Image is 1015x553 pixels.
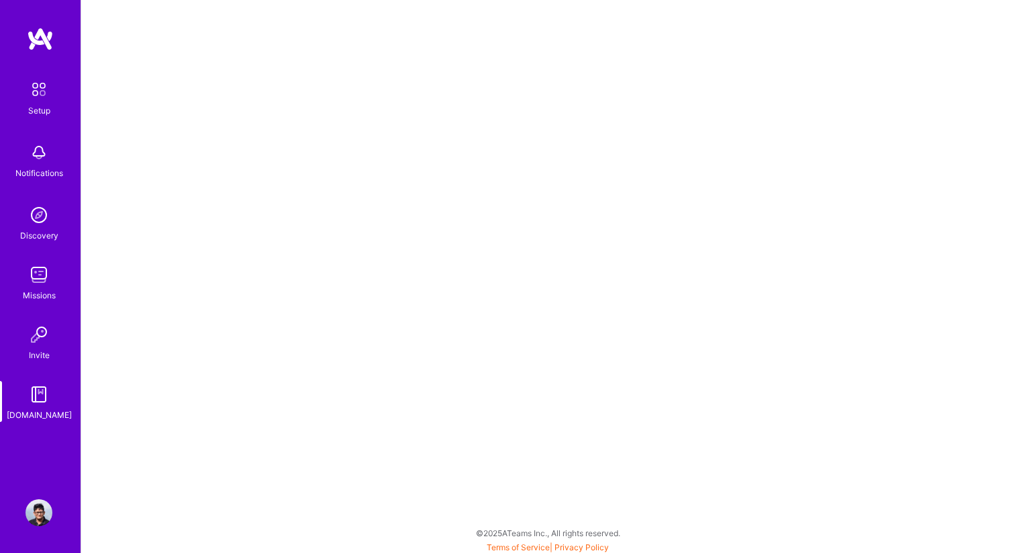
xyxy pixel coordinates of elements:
[487,542,609,552] span: |
[26,499,52,526] img: User Avatar
[26,202,52,228] img: discovery
[29,348,50,362] div: Invite
[15,166,63,180] div: Notifications
[28,103,50,118] div: Setup
[25,75,53,103] img: setup
[20,228,58,243] div: Discovery
[487,542,550,552] a: Terms of Service
[22,499,56,526] a: User Avatar
[554,542,609,552] a: Privacy Policy
[26,261,52,288] img: teamwork
[81,516,1015,550] div: © 2025 ATeams Inc., All rights reserved.
[23,288,56,302] div: Missions
[26,139,52,166] img: bell
[26,381,52,408] img: guide book
[26,321,52,348] img: Invite
[27,27,54,51] img: logo
[7,408,72,422] div: [DOMAIN_NAME]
